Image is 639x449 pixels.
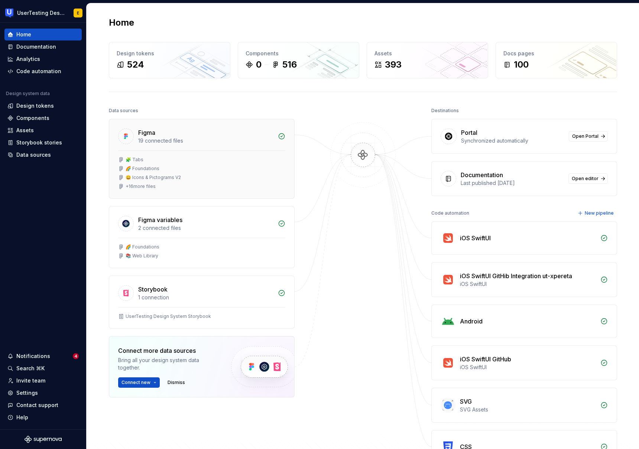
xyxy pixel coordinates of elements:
[16,55,40,63] div: Analytics
[109,276,295,329] a: Storybook1 connectionUserTesting Design System Storybook
[16,352,50,360] div: Notifications
[572,133,599,139] span: Open Portal
[460,271,572,280] div: iOS SwiftUI GitHib Integration ut-xpereta
[460,406,596,413] div: SVG Assets
[16,31,31,38] div: Home
[109,105,138,116] div: Data sources
[374,50,480,57] div: Assets
[569,131,608,141] a: Open Portal
[367,42,488,78] a: Assets393
[164,377,188,388] button: Dismiss
[238,42,359,78] a: Components0516
[16,102,54,110] div: Design tokens
[17,9,65,17] div: UserTesting Design System
[109,17,134,29] h2: Home
[572,176,599,182] span: Open editor
[138,224,273,232] div: 2 connected files
[4,124,82,136] a: Assets
[16,43,56,51] div: Documentation
[16,401,58,409] div: Contact support
[16,68,61,75] div: Code automation
[126,253,158,259] div: 📚 Web Library
[126,313,211,319] div: UserTesting Design System Storybook
[460,355,511,364] div: iOS SwiftUI GitHub
[127,59,144,71] div: 524
[109,119,295,199] a: Figma19 connected files🧩 Tabs🌈 Foundations😄 Icons & Pictograms V2+16more files
[256,59,262,71] div: 0
[496,42,617,78] a: Docs pages100
[16,414,28,421] div: Help
[126,183,156,189] div: + 16 more files
[138,294,273,301] div: 1 connection
[461,128,477,137] div: Portal
[4,399,82,411] button: Contact support
[461,137,564,144] div: Synchronized automatically
[126,166,159,172] div: 🌈 Foundations
[1,5,85,21] button: UserTesting Design SystemE
[109,206,295,268] a: Figma variables2 connected files🌈 Foundations📚 Web Library
[585,210,614,216] span: New pipeline
[5,9,14,17] img: 41adf70f-fc1c-4662-8e2d-d2ab9c673b1b.png
[460,234,491,243] div: iOS SwiftUI
[4,53,82,65] a: Analytics
[117,50,223,57] div: Design tokens
[4,65,82,77] a: Code automation
[460,317,483,326] div: Android
[138,137,273,144] div: 19 connected files
[431,105,459,116] div: Destinations
[118,357,218,371] div: Bring all your design system data together.
[16,114,49,122] div: Components
[126,157,143,163] div: 🧩 Tabs
[4,375,82,387] a: Invite team
[138,128,155,137] div: Figma
[16,365,45,372] div: Search ⌘K
[77,10,79,16] div: E
[4,137,82,149] a: Storybook stories
[25,436,62,443] svg: Supernova Logo
[460,364,596,371] div: iOS SwiftUI
[138,215,182,224] div: Figma variables
[126,175,181,180] div: 😄 Icons & Pictograms V2
[282,59,297,71] div: 516
[6,91,50,97] div: Design system data
[4,387,82,399] a: Settings
[4,362,82,374] button: Search ⌘K
[126,244,159,250] div: 🌈 Foundations
[460,397,472,406] div: SVG
[503,50,609,57] div: Docs pages
[575,208,617,218] button: New pipeline
[168,380,185,385] span: Dismiss
[109,42,230,78] a: Design tokens524
[73,353,79,359] span: 4
[4,411,82,423] button: Help
[461,170,503,179] div: Documentation
[118,346,218,355] div: Connect more data sources
[431,208,469,218] div: Code automation
[4,100,82,112] a: Design tokens
[246,50,351,57] div: Components
[16,377,45,384] div: Invite team
[514,59,529,71] div: 100
[16,127,34,134] div: Assets
[385,59,402,71] div: 393
[460,280,596,288] div: iOS SwiftUI
[16,139,62,146] div: Storybook stories
[16,151,51,159] div: Data sources
[138,285,168,294] div: Storybook
[4,41,82,53] a: Documentation
[16,389,38,397] div: Settings
[4,149,82,161] a: Data sources
[4,350,82,362] button: Notifications4
[568,173,608,184] a: Open editor
[461,179,564,187] div: Last published [DATE]
[121,380,150,385] span: Connect new
[118,377,160,388] button: Connect new
[4,112,82,124] a: Components
[4,29,82,40] a: Home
